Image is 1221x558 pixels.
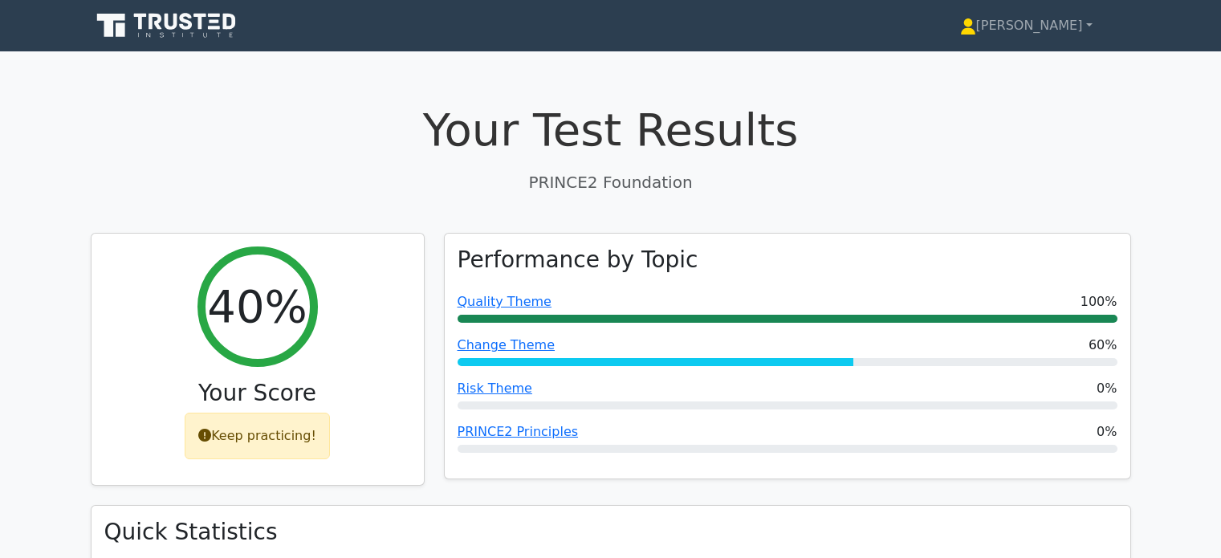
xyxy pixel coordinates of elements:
[1081,292,1117,312] span: 100%
[458,381,532,396] a: Risk Theme
[458,337,556,352] a: Change Theme
[91,103,1131,157] h1: Your Test Results
[458,246,698,274] h3: Performance by Topic
[185,413,330,459] div: Keep practicing!
[104,519,1117,546] h3: Quick Statistics
[922,10,1131,42] a: [PERSON_NAME]
[207,279,307,333] h2: 40%
[104,380,411,407] h3: Your Score
[1089,336,1117,355] span: 60%
[91,170,1131,194] p: PRINCE2 Foundation
[1097,379,1117,398] span: 0%
[1097,422,1117,442] span: 0%
[458,294,551,309] a: Quality Theme
[458,424,579,439] a: PRINCE2 Principles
